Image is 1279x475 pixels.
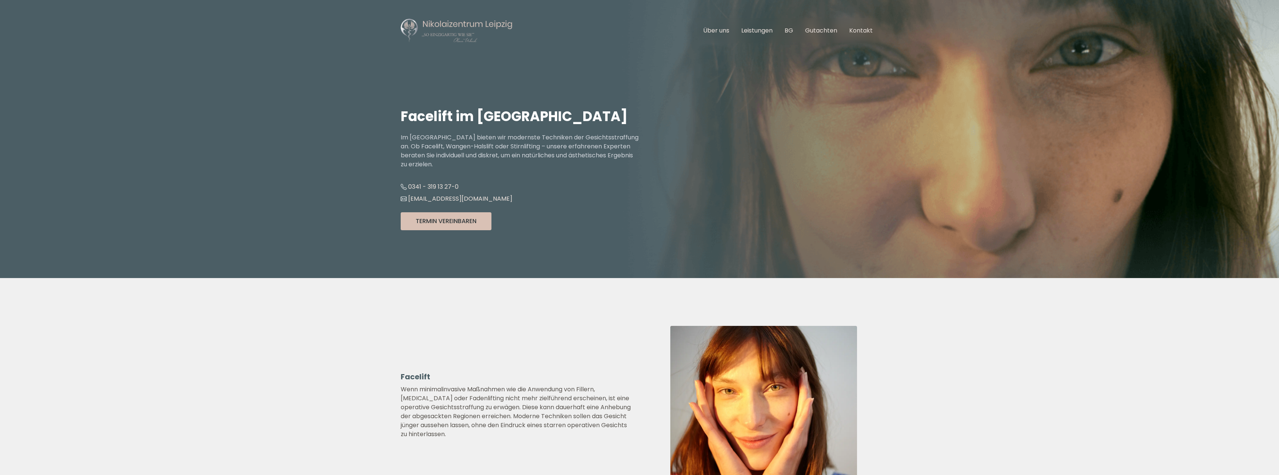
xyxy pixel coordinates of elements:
[401,194,512,203] a: [EMAIL_ADDRESS][DOMAIN_NAME]
[401,371,631,382] h2: Facelift
[741,26,773,35] a: Leistungen
[703,26,729,35] a: Über uns
[401,385,631,439] p: Wenn minimalinvasive Maßnahmen wie die Anwendung von Fillern, [MEDICAL_DATA] oder Fadenlifting ni...
[401,182,459,191] a: 0341 - 319 13 27-0
[401,18,513,43] img: Nikolaizentrum Leipzig Logo
[849,26,873,35] a: Kontakt
[401,133,640,169] p: Im [GEOGRAPHIC_DATA] bieten wir modernste Techniken der Gesichtsstraffung an. Ob Facelift, Wangen...
[401,212,491,230] button: Termin Vereinbaren
[805,26,837,35] a: Gutachten
[401,109,640,124] h1: Facelift im [GEOGRAPHIC_DATA]
[785,26,793,35] a: BG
